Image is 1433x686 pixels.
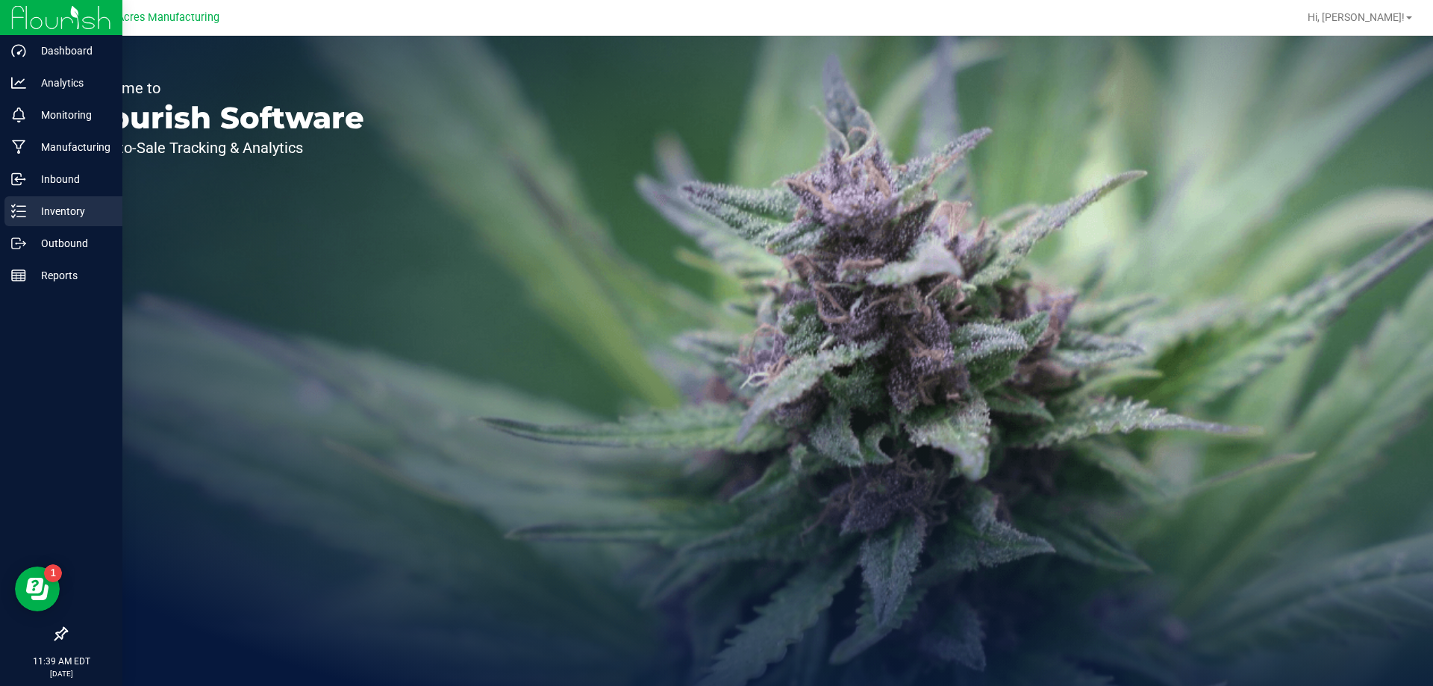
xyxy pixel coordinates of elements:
[44,564,62,582] iframe: Resource center unread badge
[7,655,116,668] p: 11:39 AM EDT
[11,75,26,90] inline-svg: Analytics
[81,140,364,155] p: Seed-to-Sale Tracking & Analytics
[11,172,26,187] inline-svg: Inbound
[15,567,60,611] iframe: Resource center
[11,43,26,58] inline-svg: Dashboard
[11,268,26,283] inline-svg: Reports
[26,234,116,252] p: Outbound
[11,140,26,155] inline-svg: Manufacturing
[7,668,116,679] p: [DATE]
[11,107,26,122] inline-svg: Monitoring
[26,74,116,92] p: Analytics
[26,266,116,284] p: Reports
[26,170,116,188] p: Inbound
[26,202,116,220] p: Inventory
[81,81,364,96] p: Welcome to
[11,204,26,219] inline-svg: Inventory
[1308,11,1405,23] span: Hi, [PERSON_NAME]!
[26,106,116,124] p: Monitoring
[81,103,364,133] p: Flourish Software
[26,138,116,156] p: Manufacturing
[85,11,219,24] span: Green Acres Manufacturing
[11,236,26,251] inline-svg: Outbound
[26,42,116,60] p: Dashboard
